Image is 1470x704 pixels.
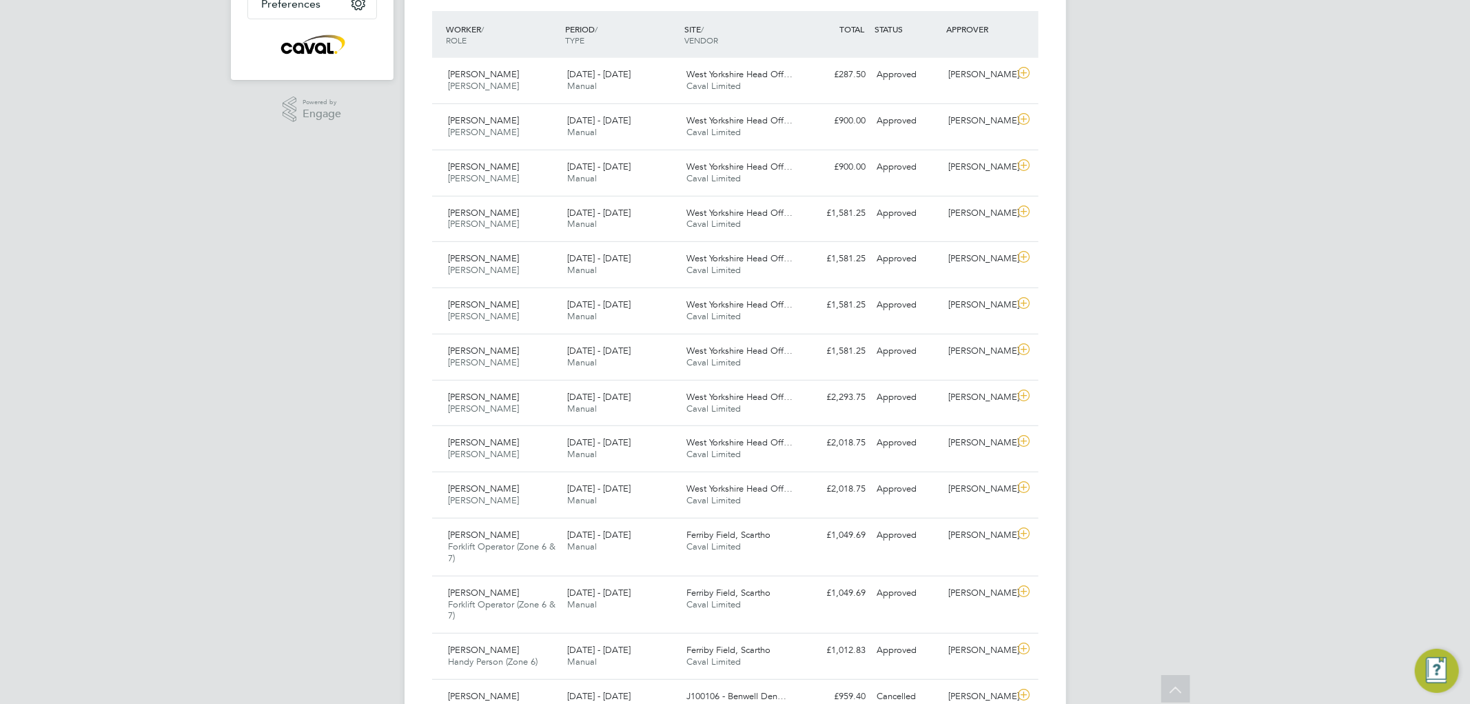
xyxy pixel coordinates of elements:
span: [PERSON_NAME] [449,299,520,310]
span: West Yorkshire Head Off… [686,391,793,403]
span: Engage [303,108,341,120]
span: Manual [567,80,597,92]
div: [PERSON_NAME] [943,582,1014,605]
span: Manual [567,541,597,552]
span: [DATE] - [DATE] [567,644,631,656]
span: [DATE] - [DATE] [567,345,631,356]
span: West Yorkshire Head Off… [686,252,793,264]
span: [DATE] - [DATE] [567,587,631,599]
div: WORKER [443,17,562,52]
div: [PERSON_NAME] [943,340,1014,363]
span: Forklift Operator (Zone 6 & 7) [449,599,556,622]
div: £1,581.25 [800,248,872,270]
span: Caval Limited [686,80,741,92]
span: [DATE] - [DATE] [567,161,631,172]
div: Approved [872,639,943,662]
span: Caval Limited [686,599,741,610]
div: £1,581.25 [800,202,872,225]
div: Approved [872,63,943,86]
span: West Yorkshire Head Off… [686,68,793,80]
div: [PERSON_NAME] [943,524,1014,547]
span: [DATE] - [DATE] [567,207,631,219]
span: Caval Limited [686,494,741,506]
span: Powered by [303,97,341,108]
span: West Yorkshire Head Off… [686,345,793,356]
span: ROLE [447,34,467,46]
div: £900.00 [800,110,872,132]
span: Caval Limited [686,310,741,322]
div: [PERSON_NAME] [943,478,1014,501]
span: West Yorkshire Head Off… [686,299,793,310]
div: PERIOD [562,17,681,52]
span: [DATE] - [DATE] [567,252,631,264]
span: Caval Limited [686,218,741,230]
span: Manual [567,494,597,506]
div: Approved [872,202,943,225]
span: [PERSON_NAME] [449,690,520,702]
span: [DATE] - [DATE] [567,690,631,702]
span: Ferriby Field, Scartho [686,529,770,541]
div: SITE [681,17,800,52]
span: [PERSON_NAME] [449,252,520,264]
span: Manual [567,656,597,667]
span: Manual [567,126,597,138]
div: [PERSON_NAME] [943,110,1014,132]
div: [PERSON_NAME] [943,294,1014,316]
span: [PERSON_NAME] [449,161,520,172]
span: West Yorkshire Head Off… [686,114,793,126]
div: [PERSON_NAME] [943,639,1014,662]
div: £900.00 [800,156,872,179]
span: [PERSON_NAME] [449,644,520,656]
span: / [482,23,484,34]
span: [PERSON_NAME] [449,529,520,541]
span: [DATE] - [DATE] [567,68,631,80]
span: [PERSON_NAME] [449,356,520,368]
span: [PERSON_NAME] [449,436,520,448]
span: Caval Limited [686,356,741,368]
div: £1,581.25 [800,340,872,363]
span: [PERSON_NAME] [449,587,520,599]
span: [PERSON_NAME] [449,218,520,230]
span: [PERSON_NAME] [449,494,520,506]
span: [PERSON_NAME] [449,448,520,460]
span: Manual [567,172,597,184]
div: Approved [872,582,943,605]
span: Handy Person (Zone 6) [449,656,538,667]
span: VENDOR [684,34,718,46]
div: Approved [872,156,943,179]
a: Powered byEngage [283,97,341,123]
span: Caval Limited [686,172,741,184]
div: Approved [872,294,943,316]
span: Manual [567,356,597,368]
div: Approved [872,478,943,501]
div: Approved [872,248,943,270]
span: [PERSON_NAME] [449,80,520,92]
span: Ferriby Field, Scartho [686,587,770,599]
button: Engage Resource Center [1415,649,1459,693]
span: TOTAL [840,23,865,34]
span: Caval Limited [686,403,741,414]
span: West Yorkshire Head Off… [686,207,793,219]
div: Approved [872,432,943,454]
span: Manual [567,599,597,610]
span: [DATE] - [DATE] [567,483,631,494]
div: Approved [872,340,943,363]
img: caval-logo-retina.png [277,33,346,55]
span: [DATE] - [DATE] [567,436,631,448]
div: STATUS [872,17,943,41]
span: / [701,23,704,34]
span: West Yorkshire Head Off… [686,483,793,494]
div: £1,581.25 [800,294,872,316]
span: [PERSON_NAME] [449,310,520,322]
div: £2,018.75 [800,478,872,501]
span: West Yorkshire Head Off… [686,436,793,448]
span: [PERSON_NAME] [449,403,520,414]
div: [PERSON_NAME] [943,63,1014,86]
span: [DATE] - [DATE] [567,299,631,310]
div: Approved [872,386,943,409]
div: [PERSON_NAME] [943,386,1014,409]
span: [PERSON_NAME] [449,68,520,80]
span: [DATE] - [DATE] [567,114,631,126]
div: £1,049.69 [800,582,872,605]
span: TYPE [565,34,584,46]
